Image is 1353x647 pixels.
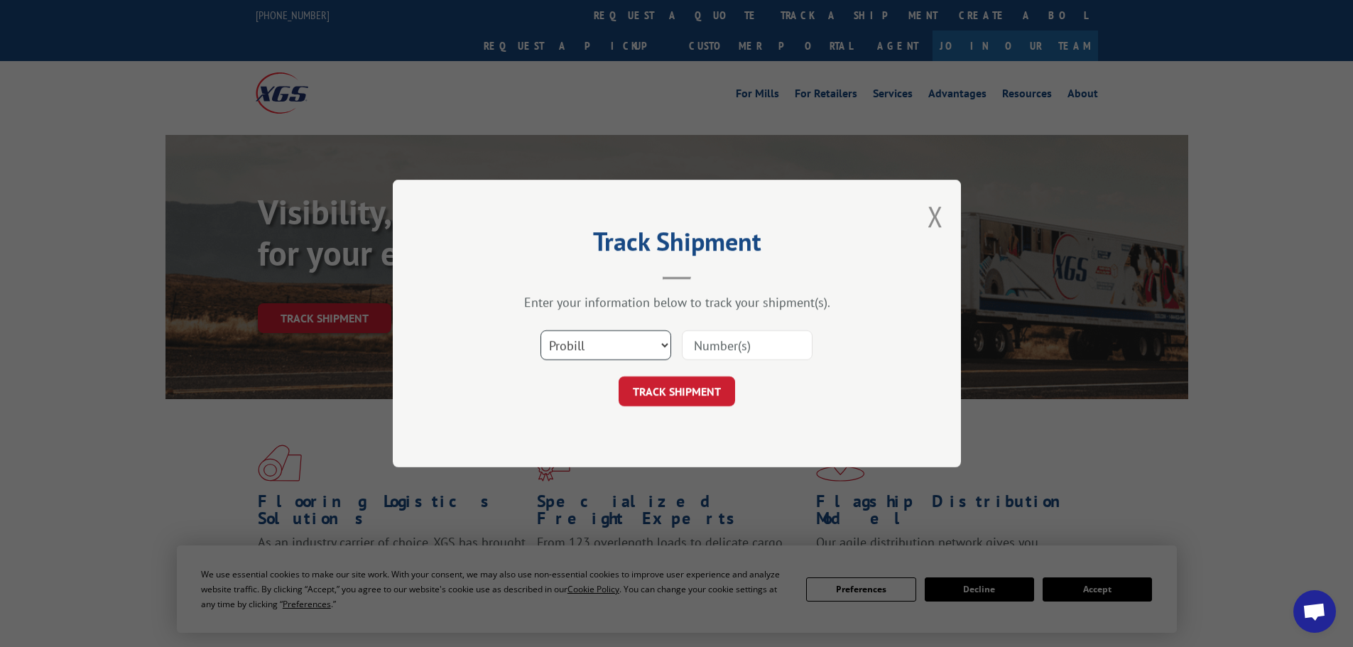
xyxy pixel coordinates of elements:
[928,197,943,235] button: Close modal
[464,294,890,310] div: Enter your information below to track your shipment(s).
[619,376,735,406] button: TRACK SHIPMENT
[1293,590,1336,633] div: Open chat
[682,330,813,360] input: Number(s)
[464,232,890,259] h2: Track Shipment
